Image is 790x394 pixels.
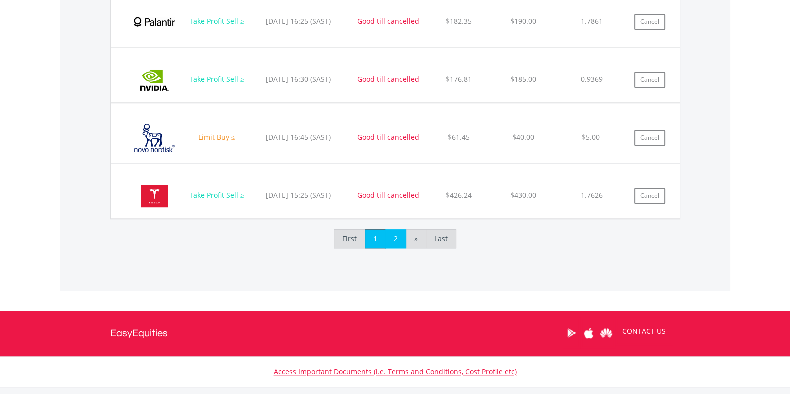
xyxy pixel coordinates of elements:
[634,130,665,146] button: Cancel
[385,229,406,248] a: 2
[188,74,245,84] div: Take Profit Sell ≥
[406,229,426,248] a: »
[123,116,186,160] img: EQU.US.NVO.png
[351,132,425,142] div: Good till cancelled
[598,317,615,348] a: Huawei
[110,311,168,356] a: EasyEquities
[556,16,625,26] div: -1.7861
[247,16,349,26] div: [DATE] 16:25 (SAST)
[615,317,673,345] a: CONTACT US
[351,16,425,26] div: Good till cancelled
[446,190,472,200] span: $426.24
[351,190,425,200] div: Good till cancelled
[510,190,536,200] span: $430.00
[634,14,665,30] button: Cancel
[188,190,245,200] div: Take Profit Sell ≥
[123,60,186,100] img: EQU.US.NVDA.png
[334,229,365,248] a: First
[634,188,665,204] button: Cancel
[351,74,425,84] div: Good till cancelled
[582,132,600,142] span: $5.00
[580,317,598,348] a: Apple
[556,190,625,200] div: -1.7626
[188,16,245,26] div: Take Profit Sell ≥
[274,367,517,376] a: Access Important Documents (i.e. Terms and Conditions, Cost Profile etc)
[247,190,349,200] div: [DATE] 15:25 (SAST)
[426,229,456,248] a: Last
[448,132,470,142] span: $61.45
[563,317,580,348] a: Google Play
[123,176,186,216] img: EQU.US.TSLA.png
[510,16,536,26] span: $190.00
[247,132,349,142] div: [DATE] 16:45 (SAST)
[512,132,534,142] span: $40.00
[446,16,472,26] span: $182.35
[634,72,665,88] button: Cancel
[365,229,386,248] a: 1
[446,74,472,84] span: $176.81
[556,74,625,84] div: -0.9369
[510,74,536,84] span: $185.00
[247,74,349,84] div: [DATE] 16:30 (SAST)
[188,132,245,142] div: Limit Buy ≤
